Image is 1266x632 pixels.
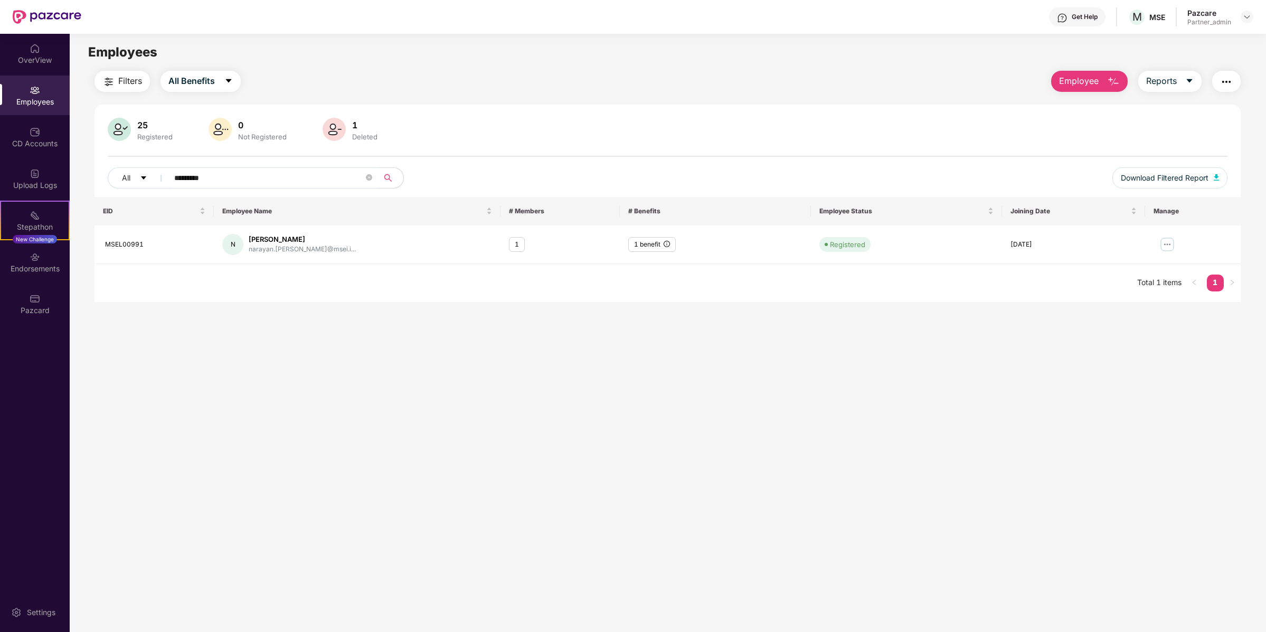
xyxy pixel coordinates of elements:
th: # Benefits [620,197,811,225]
button: right [1224,275,1241,291]
img: svg+xml;base64,PHN2ZyBpZD0iRW1wbG95ZWVzIiB4bWxucz0iaHR0cDovL3d3dy53My5vcmcvMjAwMC9zdmciIHdpZHRoPS... [30,85,40,96]
img: svg+xml;base64,PHN2ZyBpZD0iSG9tZSIgeG1sbnM9Imh0dHA6Ly93d3cudzMub3JnLzIwMDAvc3ZnIiB3aWR0aD0iMjAiIG... [30,43,40,54]
span: Employees [88,44,157,60]
span: Employee Status [819,207,986,215]
button: All Benefitscaret-down [160,71,241,92]
span: Reports [1146,74,1177,88]
img: svg+xml;base64,PHN2ZyB4bWxucz0iaHR0cDovL3d3dy53My5vcmcvMjAwMC9zdmciIHhtbG5zOnhsaW5rPSJodHRwOi8vd3... [108,118,131,141]
div: 25 [135,120,175,130]
span: Joining Date [1010,207,1129,215]
span: Employee Name [222,207,484,215]
li: Next Page [1224,275,1241,291]
img: svg+xml;base64,PHN2ZyBpZD0iQ0RfQWNjb3VudHMiIGRhdGEtbmFtZT0iQ0QgQWNjb3VudHMiIHhtbG5zPSJodHRwOi8vd3... [30,127,40,137]
span: EID [103,207,197,215]
span: caret-down [1185,77,1194,86]
div: [DATE] [1010,240,1137,250]
div: Settings [24,607,59,618]
th: Employee Name [214,197,500,225]
th: Employee Status [811,197,1002,225]
div: New Challenge [13,235,57,243]
span: All [122,172,130,184]
img: svg+xml;base64,PHN2ZyBpZD0iRW5kb3JzZW1lbnRzIiB4bWxucz0iaHR0cDovL3d3dy53My5vcmcvMjAwMC9zdmciIHdpZH... [30,252,40,262]
button: Allcaret-down [108,167,172,188]
div: Registered [830,239,865,250]
img: manageButton [1159,236,1176,253]
th: Manage [1145,197,1241,225]
a: 1 [1207,275,1224,290]
span: close-circle [366,174,372,181]
th: Joining Date [1002,197,1145,225]
span: caret-down [224,77,233,86]
img: svg+xml;base64,PHN2ZyB4bWxucz0iaHR0cDovL3d3dy53My5vcmcvMjAwMC9zdmciIHhtbG5zOnhsaW5rPSJodHRwOi8vd3... [323,118,346,141]
button: Download Filtered Report [1112,167,1227,188]
div: Pazcare [1187,8,1231,18]
img: svg+xml;base64,PHN2ZyB4bWxucz0iaHR0cDovL3d3dy53My5vcmcvMjAwMC9zdmciIHhtbG5zOnhsaW5rPSJodHRwOi8vd3... [209,118,232,141]
div: Stepathon [1,222,69,232]
div: 1 benefit [628,237,676,252]
img: svg+xml;base64,PHN2ZyB4bWxucz0iaHR0cDovL3d3dy53My5vcmcvMjAwMC9zdmciIHhtbG5zOnhsaW5rPSJodHRwOi8vd3... [1107,76,1120,88]
button: Filters [95,71,150,92]
button: search [377,167,404,188]
img: svg+xml;base64,PHN2ZyB4bWxucz0iaHR0cDovL3d3dy53My5vcmcvMjAwMC9zdmciIHdpZHRoPSIyNCIgaGVpZ2h0PSIyNC... [1220,76,1233,88]
div: Get Help [1072,13,1098,21]
span: M [1132,11,1142,23]
span: search [377,174,398,182]
span: caret-down [140,174,147,183]
div: narayan.[PERSON_NAME]@msei.i... [249,244,356,254]
img: svg+xml;base64,PHN2ZyBpZD0iVXBsb2FkX0xvZ3MiIGRhdGEtbmFtZT0iVXBsb2FkIExvZ3MiIHhtbG5zPSJodHRwOi8vd3... [30,168,40,179]
img: New Pazcare Logo [13,10,81,24]
span: Filters [118,74,142,88]
th: EID [95,197,214,225]
li: Total 1 items [1137,275,1182,291]
div: N [222,234,243,255]
div: Registered [135,133,175,141]
div: 1 [509,237,525,252]
img: svg+xml;base64,PHN2ZyB4bWxucz0iaHR0cDovL3d3dy53My5vcmcvMjAwMC9zdmciIHdpZHRoPSIyNCIgaGVpZ2h0PSIyNC... [102,76,115,88]
div: 1 [350,120,380,130]
li: Previous Page [1186,275,1203,291]
div: Deleted [350,133,380,141]
button: Employee [1051,71,1128,92]
span: Download Filtered Report [1121,172,1208,184]
img: svg+xml;base64,PHN2ZyB4bWxucz0iaHR0cDovL3d3dy53My5vcmcvMjAwMC9zdmciIHhtbG5zOnhsaW5rPSJodHRwOi8vd3... [1214,174,1219,181]
button: Reportscaret-down [1138,71,1202,92]
span: close-circle [366,173,372,183]
img: svg+xml;base64,PHN2ZyBpZD0iSGVscC0zMngzMiIgeG1sbnM9Imh0dHA6Ly93d3cudzMub3JnLzIwMDAvc3ZnIiB3aWR0aD... [1057,13,1067,23]
span: right [1229,279,1235,286]
th: # Members [500,197,620,225]
img: svg+xml;base64,PHN2ZyBpZD0iU2V0dGluZy0yMHgyMCIgeG1sbnM9Imh0dHA6Ly93d3cudzMub3JnLzIwMDAvc3ZnIiB3aW... [11,607,22,618]
button: left [1186,275,1203,291]
div: MSEL00991 [105,240,205,250]
div: [PERSON_NAME] [249,234,356,244]
img: svg+xml;base64,PHN2ZyBpZD0iRHJvcGRvd24tMzJ4MzIiIHhtbG5zPSJodHRwOi8vd3d3LnczLm9yZy8yMDAwL3N2ZyIgd2... [1243,13,1251,21]
img: svg+xml;base64,PHN2ZyBpZD0iUGF6Y2FyZCIgeG1sbnM9Imh0dHA6Ly93d3cudzMub3JnLzIwMDAvc3ZnIiB3aWR0aD0iMj... [30,294,40,304]
div: Partner_admin [1187,18,1231,26]
div: Not Registered [236,133,289,141]
li: 1 [1207,275,1224,291]
span: info-circle [664,241,670,247]
div: 0 [236,120,289,130]
span: Employee [1059,74,1099,88]
div: MSE [1149,12,1165,22]
span: All Benefits [168,74,215,88]
span: left [1191,279,1197,286]
img: svg+xml;base64,PHN2ZyB4bWxucz0iaHR0cDovL3d3dy53My5vcmcvMjAwMC9zdmciIHdpZHRoPSIyMSIgaGVpZ2h0PSIyMC... [30,210,40,221]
